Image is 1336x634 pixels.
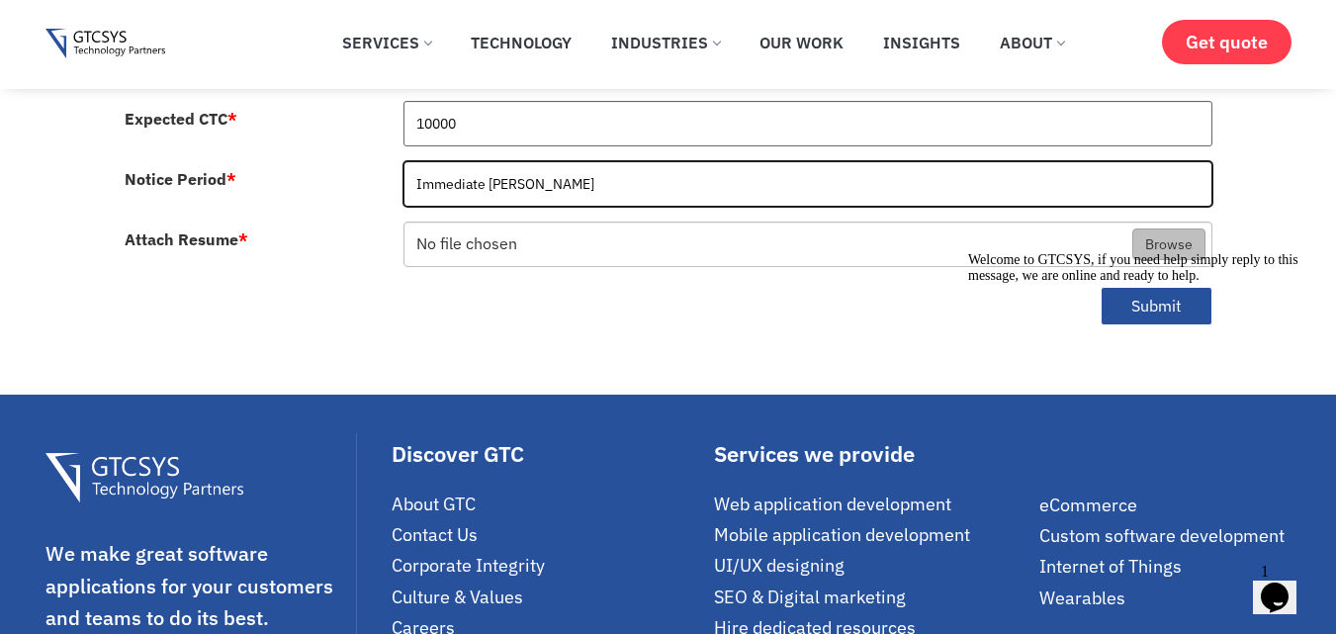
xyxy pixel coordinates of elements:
[714,523,970,546] span: Mobile application development
[456,21,586,64] a: Technology
[714,523,1029,546] a: Mobile application development
[714,586,906,608] span: SEO & Digital marketing
[714,443,1029,465] div: Services we provide
[868,21,975,64] a: Insights
[714,554,1029,577] a: UI/UX designing
[392,554,545,577] span: Corporate Integrity
[125,171,236,187] label: Notice Period
[1039,587,1125,609] span: Wearables
[714,586,1029,608] a: SEO & Digital marketing
[1162,20,1291,64] a: Get quote
[714,493,1029,515] a: Web application development
[125,111,237,127] label: Expected CTC
[392,493,705,515] a: About GTC
[1186,32,1268,52] span: Get quote
[392,523,705,546] a: Contact Us
[392,554,705,577] a: Corporate Integrity
[985,21,1079,64] a: About
[392,493,476,515] span: About GTC
[745,21,858,64] a: Our Work
[8,8,364,40] div: Welcome to GTCSYS, if you need help simply reply to this message, we are online and ready to help.
[45,29,165,59] img: Gtcsys logo
[714,554,845,577] span: UI/UX designing
[392,443,705,465] div: Discover GTC
[1039,555,1182,578] span: Internet of Things
[8,8,338,39] span: Welcome to GTCSYS, if you need help simply reply to this message, we are online and ready to help.
[960,244,1316,545] iframe: chat widget
[125,231,248,247] label: Attach Resume
[392,586,523,608] span: Culture & Values
[327,21,446,64] a: Services
[1253,555,1316,614] iframe: chat widget
[45,453,244,503] img: Gtcsys Footer Logo
[714,493,951,515] span: Web application development
[392,523,478,546] span: Contact Us
[596,21,735,64] a: Industries
[392,586,705,608] a: Culture & Values
[1039,555,1291,578] a: Internet of Things
[1039,587,1291,609] a: Wearables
